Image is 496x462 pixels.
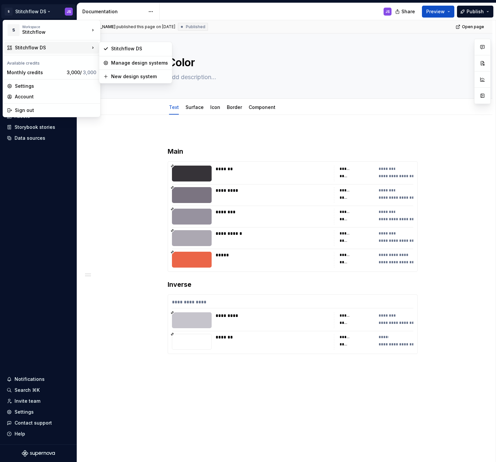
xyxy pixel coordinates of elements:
[111,45,168,52] div: Stitchflow DS
[15,44,90,51] div: Stitchflow DS
[22,29,78,35] div: Stitchflow
[15,107,96,114] div: Sign out
[83,70,96,75] span: 3,000
[111,73,168,80] div: New design system
[4,57,99,67] div: Available credits
[8,24,20,36] div: S
[15,83,96,89] div: Settings
[111,60,168,66] div: Manage design systems
[15,93,96,100] div: Account
[22,25,90,29] div: Workspace
[7,69,64,76] div: Monthly credits
[67,70,96,75] span: 3,000 /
